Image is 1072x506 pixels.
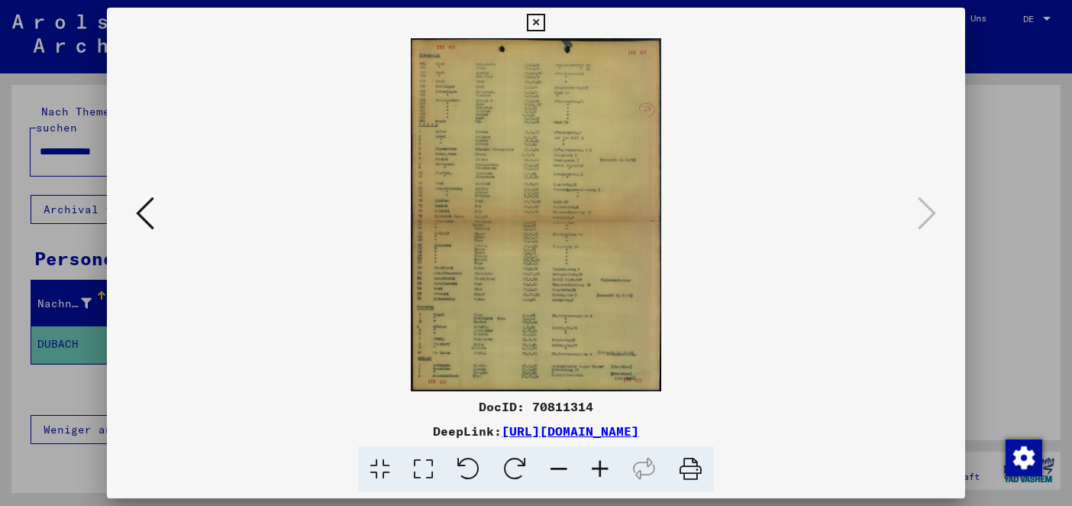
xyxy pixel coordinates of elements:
a: [URL][DOMAIN_NAME] [502,423,639,439]
div: DeepLink: [107,422,964,440]
div: DocID: 70811314 [107,397,964,416]
img: Zustimmung ändern [1006,440,1042,476]
div: Zustimmung ändern [1005,439,1041,475]
img: 002.jpg [159,38,912,391]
